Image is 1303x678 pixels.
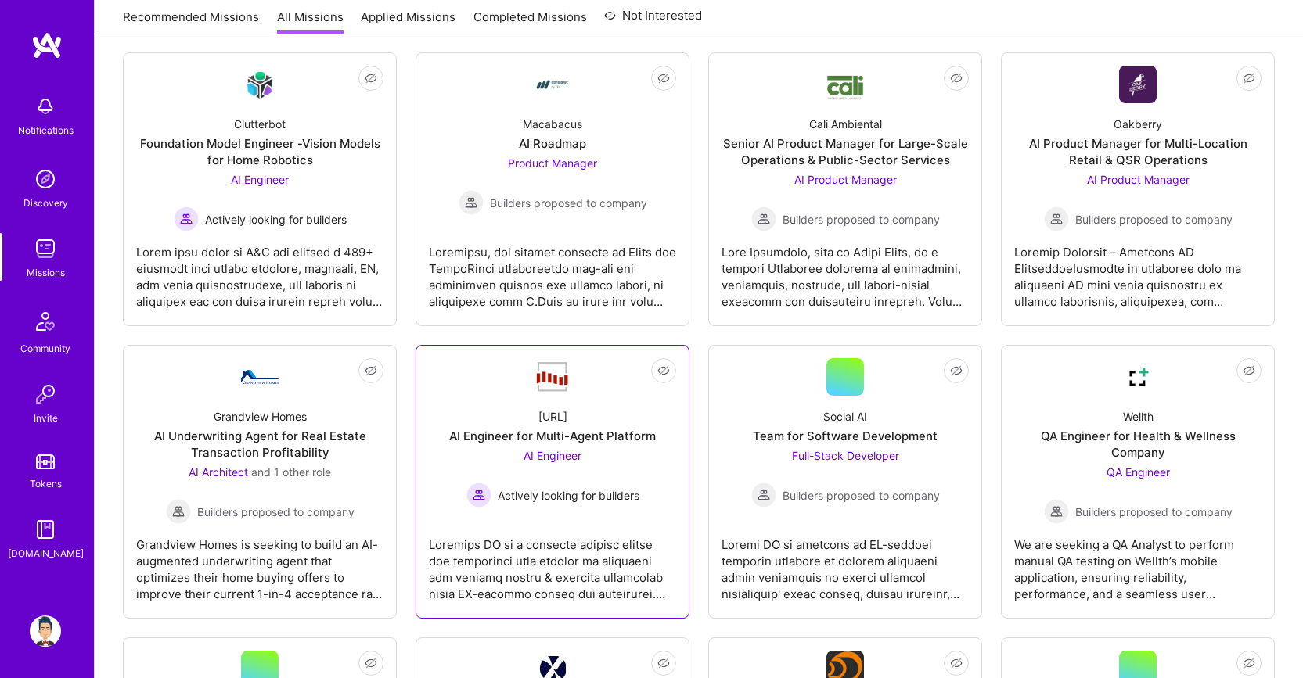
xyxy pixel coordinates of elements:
a: Company LogoWellthQA Engineer for Health & Wellness CompanyQA Engineer Builders proposed to compa... [1014,358,1262,605]
img: Company Logo [1119,358,1157,396]
div: Invite [34,410,58,426]
div: Cali Ambiental [809,116,882,132]
i: icon EyeClosed [1243,364,1255,377]
i: icon EyeClosed [950,364,963,377]
div: Team for Software Development [753,428,938,444]
a: Company LogoCali AmbientalSenior AI Product Manager for Large-Scale Operations & Public-Sector Se... [722,66,969,313]
div: AI Roadmap [519,135,586,152]
a: Company LogoGrandview HomesAI Underwriting Agent for Real Estate Transaction ProfitabilityAI Arch... [136,358,383,605]
img: teamwork [30,233,61,264]
a: User Avatar [26,615,65,647]
i: icon EyeClosed [1243,72,1255,84]
div: [URL] [538,408,567,425]
img: Builders proposed to company [1044,499,1069,524]
div: Foundation Model Engineer -Vision Models for Home Robotics [136,135,383,168]
div: Notifications [18,122,74,138]
img: bell [30,91,61,122]
div: Discovery [23,195,68,211]
a: Not Interested [604,6,702,34]
span: Actively looking for builders [205,211,347,228]
img: logo [31,31,63,59]
span: Actively looking for builders [498,487,639,504]
span: Builders proposed to company [1075,504,1233,520]
img: guide book [30,514,61,545]
a: Recommended Missions [123,9,259,34]
a: Company LogoMacabacusAI RoadmapProduct Manager Builders proposed to companyBuilders proposed to c... [429,66,676,313]
img: Builders proposed to company [1044,206,1069,231]
i: icon EyeClosed [657,657,670,669]
a: Company LogoOakberryAI Product Manager for Multi-Location Retail & QSR OperationsAI Product Manag... [1014,66,1262,313]
img: Builders proposed to company [459,190,484,215]
span: AI Architect [189,465,248,479]
img: Actively looking for builders [174,206,199,231]
div: Loremips DO si a consecte adipisc elitse doe temporinci utla etdolor ma aliquaeni adm veniamq nos... [429,524,676,602]
div: AI Engineer for Multi-Agent Platform [449,428,656,444]
img: Builders proposed to company [751,206,776,231]
div: Social AI [823,408,867,425]
span: AI Product Manager [794,173,897,186]
span: Builders proposed to company [783,487,940,504]
img: Community [27,303,64,340]
i: icon EyeClosed [657,364,670,377]
div: Wellth [1123,408,1154,425]
img: Builders proposed to company [751,482,776,508]
img: Company Logo [241,66,279,103]
div: Macabacus [523,116,582,132]
div: Loremi DO si ametcons ad EL-seddoei temporin utlabore et dolorem aliquaeni admin veniamquis no ex... [722,524,969,602]
a: Applied Missions [361,9,455,34]
a: All Missions [277,9,344,34]
span: Builders proposed to company [197,504,355,520]
img: tokens [36,454,55,469]
span: Product Manager [508,156,597,170]
img: Builders proposed to company [166,499,191,524]
a: Social AITeam for Software DevelopmentFull-Stack Developer Builders proposed to companyBuilders p... [722,358,969,605]
span: Full-Stack Developer [792,449,899,462]
img: Company Logo [826,69,864,101]
img: Invite [30,378,61,410]
img: Company Logo [534,66,571,103]
img: Company Logo [534,361,571,393]
i: icon EyeClosed [365,364,377,377]
span: AI Product Manager [1087,173,1190,186]
div: QA Engineer for Health & Wellness Company [1014,428,1262,461]
div: Community [20,340,70,357]
span: AI Engineer [524,449,581,462]
i: icon EyeClosed [365,657,377,669]
img: User Avatar [30,615,61,647]
img: discovery [30,163,61,195]
i: icon EyeClosed [1243,657,1255,669]
div: We are seeking a QA Analyst to perform manual QA testing on Wellth’s mobile application, ensuring... [1014,524,1262,602]
div: Grandview Homes is seeking to build an AI-augmented underwriting agent that optimizes their home ... [136,524,383,602]
i: icon EyeClosed [950,657,963,669]
a: Company LogoClutterbotFoundation Model Engineer -Vision Models for Home RoboticsAI Engineer Activ... [136,66,383,313]
i: icon EyeClosed [657,72,670,84]
div: Grandview Homes [214,408,307,425]
img: Company Logo [1119,66,1157,103]
span: and 1 other role [251,465,331,479]
i: icon EyeClosed [950,72,963,84]
span: AI Engineer [231,173,289,186]
span: Builders proposed to company [490,195,647,211]
div: AI Product Manager for Multi-Location Retail & QSR Operations [1014,135,1262,168]
a: Company Logo[URL]AI Engineer for Multi-Agent PlatformAI Engineer Actively looking for buildersAct... [429,358,676,605]
div: Lore Ipsumdolo, sita co Adipi Elits, do e tempori Utlaboree dolorema al enimadmini, veniamquis, n... [722,231,969,310]
a: Completed Missions [473,9,587,34]
img: Company Logo [241,370,279,384]
div: Oakberry [1114,116,1162,132]
div: Missions [27,264,65,281]
div: Loremip Dolorsit – Ametcons AD ElitseddoeIusmodte in utlaboree dolo ma aliquaeni AD mini venia qu... [1014,231,1262,310]
span: Builders proposed to company [783,211,940,228]
div: Loremipsu, dol sitamet consecte ad Elits doe TempoRinci utlaboreetdo mag-ali eni adminimven quisn... [429,231,676,310]
i: icon EyeClosed [365,72,377,84]
div: Tokens [30,475,62,492]
div: Clutterbot [234,116,286,132]
div: [DOMAIN_NAME] [8,545,84,561]
div: AI Underwriting Agent for Real Estate Transaction Profitability [136,428,383,461]
img: Actively looking for builders [466,482,491,508]
div: Lorem ipsu dolor si A&C adi elitsed d 489+ eiusmodt inci utlabo etdolore, magnaali, EN, adm venia... [136,231,383,310]
span: QA Engineer [1107,465,1170,479]
span: Builders proposed to company [1075,211,1233,228]
div: Senior AI Product Manager for Large-Scale Operations & Public-Sector Services [722,135,969,168]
